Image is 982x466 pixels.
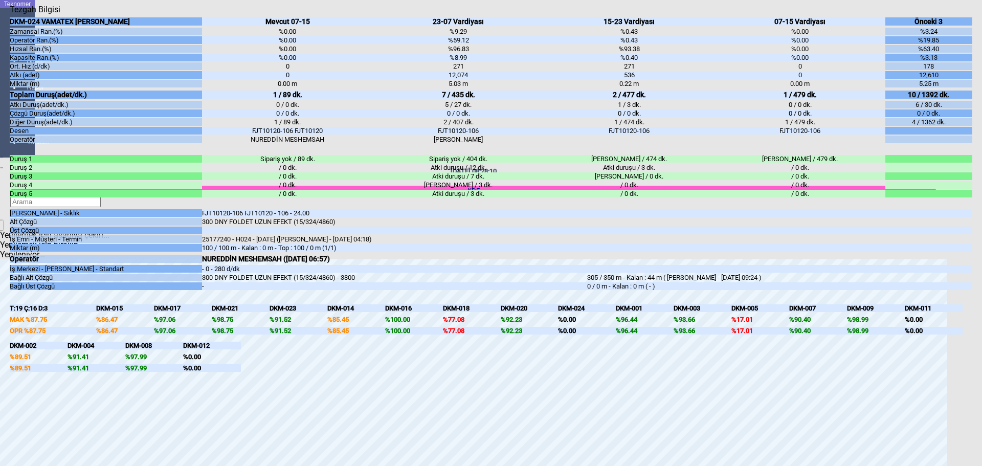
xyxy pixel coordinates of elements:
div: 0 / 0 dk. [202,109,373,117]
div: [PERSON_NAME] / 0 dk. [544,172,715,180]
div: Miktar (m) [10,80,202,87]
div: DKM-017 [154,304,212,312]
div: %85.45 [327,316,385,323]
div: Tezgah Bilgisi [10,5,64,14]
div: %92.23 [501,316,559,323]
div: %8.99 [373,54,544,61]
div: %0.00 [715,45,885,53]
div: Hızsal Ran.(%) [10,45,202,53]
div: Alt Çözgü [10,218,202,226]
div: 300 DNY FOLDET UZUN EFEKT (15/324/4860) - 3800 [202,274,587,281]
div: %0.00 [715,54,885,61]
div: %90.40 [789,316,847,323]
div: FJT10120-106 [715,127,885,135]
div: %0.00 [202,36,373,44]
div: OPR %87.75 [10,327,96,335]
div: %97.99 [125,364,183,372]
div: %0.00 [905,327,963,335]
div: %96.44 [616,327,674,335]
div: DKM-018 [443,304,501,312]
div: 6 / 30 dk. [885,101,972,108]
div: Üst Çözgü [10,227,202,234]
div: 2 / 477 dk. [544,91,715,99]
div: DKM-020 [501,304,559,312]
div: %92.23 [501,327,559,335]
div: [PERSON_NAME] - Sıklık [10,209,202,217]
div: Miktar (m) [10,244,202,252]
div: - [202,282,587,290]
div: Bağlı Üst Çözgü [10,282,202,290]
div: %77.08 [443,316,501,323]
div: MAK %87.75 [10,316,96,323]
div: Duruş 5 [10,190,202,197]
div: DKM-016 [385,304,443,312]
div: %0.00 [715,36,885,44]
div: Atkı (adet) [10,71,202,79]
div: / 0 dk. [202,190,373,197]
div: Bağlı Alt Çözgü [10,274,202,281]
div: 0 / 0 dk. [373,109,544,117]
div: Sipariş yok / 89 dk. [202,155,373,163]
div: 10 / 1392 dk. [885,91,972,99]
div: 25177240 - H024 - [DATE] ([PERSON_NAME] - [DATE] 04:18) [202,235,587,243]
div: 0 / 0 dk. [544,109,715,117]
div: 0 / 0 dk. [202,101,373,108]
div: %0.00 [715,28,885,35]
div: 5.03 m [373,80,544,87]
div: Duruş 2 [10,164,202,171]
div: 23-07 Vardiyası [373,17,544,26]
div: %89.51 [10,364,68,372]
div: 0.22 m [544,80,715,87]
div: %0.00 [558,316,616,323]
div: DKM-008 [125,342,183,349]
div: %100.00 [385,316,443,323]
div: %17.01 [731,327,789,335]
div: %0.00 [202,45,373,53]
div: %3.13 [885,54,972,61]
div: DKM-021 [212,304,270,312]
div: Mevcut 07-15 [202,17,373,26]
div: 271 [373,62,544,70]
div: 15-23 Vardiyası [544,17,715,26]
div: Atkı Duruş(adet/dk.) [10,101,202,108]
div: 0 [715,71,885,79]
div: 2 / 407 dk. [373,118,544,126]
div: %98.75 [212,327,270,335]
div: DKM-005 [731,304,789,312]
div: 4 / 1362 dk. [885,118,972,126]
div: 305 / 350 m - Kalan : 44 m ( [PERSON_NAME] - [DATE] 09:24 ) [587,274,972,281]
div: 0 / 0 dk. [715,109,885,117]
div: / 0 dk. [202,181,373,189]
div: Diğer Duruş(adet/dk.) [10,118,202,126]
div: 100 / 100 m - Kalan : 0 m - Top : 100 / 0 m (1/1) [202,244,587,252]
div: %91.52 [270,327,327,335]
div: %89.51 [10,353,68,361]
div: Zamansal Ran.(%) [10,28,202,35]
div: %93.66 [674,316,731,323]
div: İş Emri - Müşteri - Termin [10,235,202,243]
div: / 0 dk. [715,190,885,197]
div: Operatör [10,136,202,143]
div: 7 / 435 dk. [373,91,544,99]
div: 0 / 0 dk. [715,101,885,108]
div: 1 / 474 dk. [544,118,715,126]
div: %0.00 [183,364,241,372]
div: 0 [202,62,373,70]
div: %86.47 [96,327,154,335]
div: DKM-004 [68,342,125,349]
div: Önceki 3 [885,17,972,26]
div: DKM-012 [183,342,241,349]
div: 0.00 m [202,80,373,87]
div: %98.99 [847,327,905,335]
div: DKM-003 [674,304,731,312]
div: %97.99 [125,353,183,361]
div: 300 DNY FOLDET UZUN EFEKT (15/324/4860) [202,218,587,226]
div: DKM-001 [616,304,674,312]
div: 0 / 0 dk. [885,109,972,117]
div: %97.06 [154,316,212,323]
div: %59.12 [373,36,544,44]
div: DKM-002 [10,342,68,349]
div: Operatör [10,255,202,263]
div: 271 [544,62,715,70]
div: %91.41 [68,364,125,372]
